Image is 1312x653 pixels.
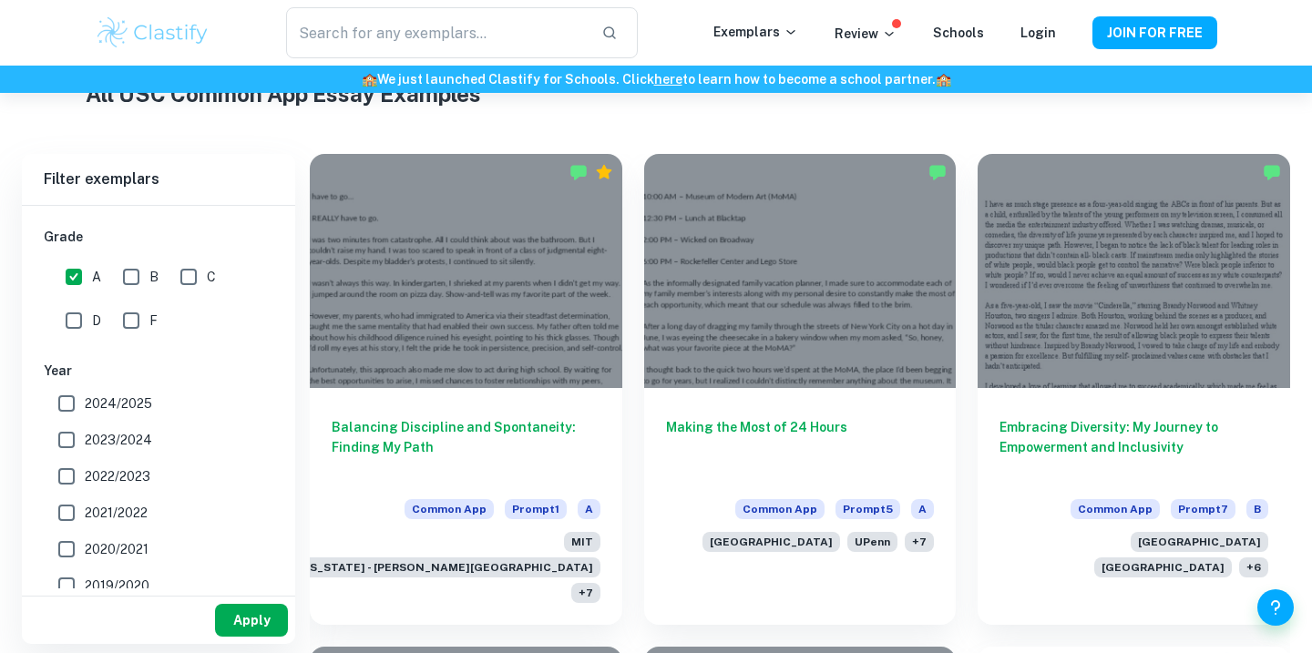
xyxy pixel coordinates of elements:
[713,22,798,42] p: Exemplars
[1020,26,1056,40] a: Login
[702,532,840,552] span: [GEOGRAPHIC_DATA]
[22,154,295,205] h6: Filter exemplars
[1246,499,1268,519] span: B
[595,163,613,181] div: Premium
[835,499,900,519] span: Prompt 5
[654,72,682,87] a: here
[44,227,273,247] h6: Grade
[310,154,622,625] a: Balancing Discipline and Spontaneity: Finding My PathCommon AppPrompt1AMIT[GEOGRAPHIC_DATA][US_ST...
[1263,163,1281,181] img: Marked
[911,499,934,519] span: A
[286,7,587,58] input: Search for any exemplars...
[835,24,897,44] p: Review
[1071,499,1160,519] span: Common App
[999,417,1268,477] h6: Embracing Diversity: My Journey to Empowerment and Inclusivity
[85,503,148,523] span: 2021/2022
[85,539,149,559] span: 2020/2021
[735,499,825,519] span: Common App
[86,77,1227,110] h1: All USC Common App Essay Examples
[564,532,600,552] span: MIT
[936,72,951,87] span: 🏫
[149,267,159,287] span: B
[85,576,149,596] span: 2019/2020
[571,583,600,603] span: + 7
[95,15,210,51] img: Clastify logo
[1239,557,1268,577] span: + 6
[207,267,216,287] span: C
[92,311,101,331] span: D
[1094,557,1232,577] span: [GEOGRAPHIC_DATA]
[1171,499,1235,519] span: Prompt 7
[405,499,494,519] span: Common App
[215,604,288,637] button: Apply
[978,154,1290,625] a: Embracing Diversity: My Journey to Empowerment and InclusivityCommon AppPrompt7B[GEOGRAPHIC_DATA]...
[1257,589,1294,626] button: Help and Feedback
[1131,532,1268,552] span: [GEOGRAPHIC_DATA]
[569,163,588,181] img: Marked
[4,69,1308,89] h6: We just launched Clastify for Schools. Click to learn how to become a school partner.
[168,557,600,577] span: [GEOGRAPHIC_DATA][US_STATE] - [PERSON_NAME][GEOGRAPHIC_DATA]
[85,466,150,486] span: 2022/2023
[847,532,897,552] span: UPenn
[933,26,984,40] a: Schools
[928,163,947,181] img: Marked
[505,499,567,519] span: Prompt 1
[85,430,152,450] span: 2023/2024
[905,532,934,552] span: + 7
[1092,16,1217,49] button: JOIN FOR FREE
[578,499,600,519] span: A
[85,393,152,413] span: 2024/2025
[666,417,935,477] h6: Making the Most of 24 Hours
[44,361,273,381] h6: Year
[92,267,101,287] span: A
[362,72,377,87] span: 🏫
[644,154,957,625] a: Making the Most of 24 HoursCommon AppPrompt5A[GEOGRAPHIC_DATA]UPenn+7
[149,311,158,331] span: F
[332,417,600,477] h6: Balancing Discipline and Spontaneity: Finding My Path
